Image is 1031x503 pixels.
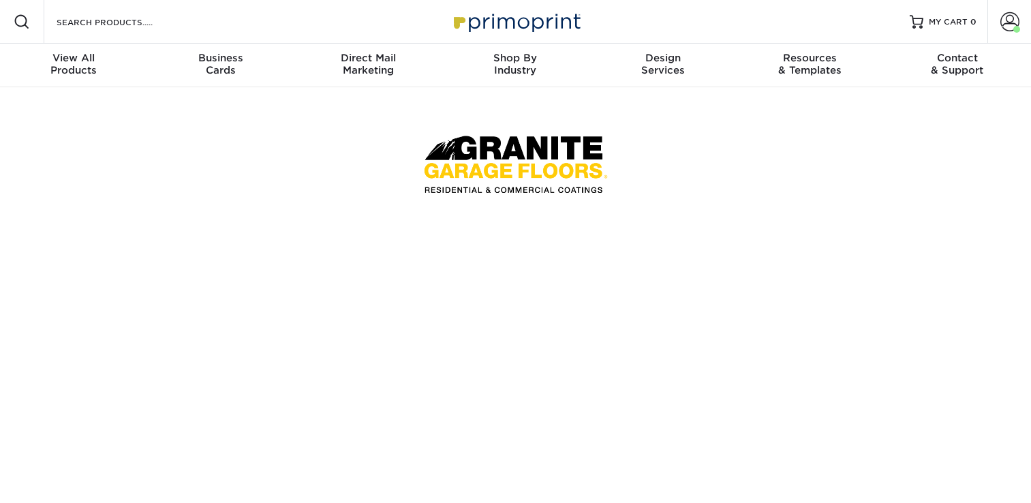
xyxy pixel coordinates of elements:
span: Shop By [442,52,589,64]
div: Cards [147,52,294,76]
span: 0 [970,17,976,27]
div: Industry [442,52,589,76]
span: MY CART [929,16,968,28]
a: DesignServices [589,44,737,87]
a: Resources& Templates [737,44,884,87]
div: Services [589,52,737,76]
img: Primoprint [448,7,584,36]
a: Shop ByIndustry [442,44,589,87]
div: Marketing [294,52,442,76]
span: Direct Mail [294,52,442,64]
div: & Templates [737,52,884,76]
a: Contact& Support [884,44,1031,87]
a: BusinessCards [147,44,294,87]
span: Design [589,52,737,64]
img: Granite Garage Floors [414,120,618,205]
span: Resources [737,52,884,64]
a: Direct MailMarketing [294,44,442,87]
input: SEARCH PRODUCTS..... [55,14,188,30]
span: Contact [884,52,1031,64]
div: & Support [884,52,1031,76]
span: Business [147,52,294,64]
